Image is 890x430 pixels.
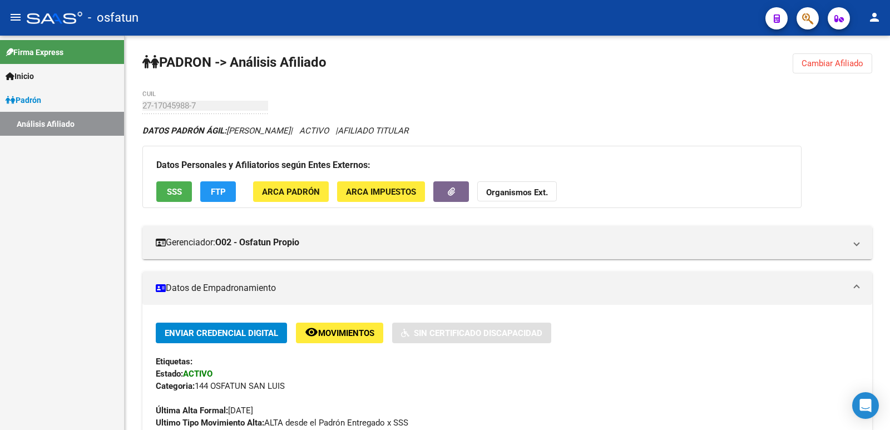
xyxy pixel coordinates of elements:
[338,126,408,136] span: AFILIADO TITULAR
[414,328,542,338] span: Sin Certificado Discapacidad
[142,271,872,305] mat-expansion-panel-header: Datos de Empadronamiento
[337,181,425,202] button: ARCA Impuestos
[156,323,287,343] button: Enviar Credencial Digital
[253,181,329,202] button: ARCA Padrón
[142,226,872,259] mat-expansion-panel-header: Gerenciador:O02 - Osfatun Propio
[486,187,548,197] strong: Organismos Ext.
[793,53,872,73] button: Cambiar Afiliado
[215,236,299,249] strong: O02 - Osfatun Propio
[142,126,290,136] span: [PERSON_NAME]
[156,357,192,367] strong: Etiquetas:
[142,126,226,136] strong: DATOS PADRÓN ÁGIL:
[262,187,320,197] span: ARCA Padrón
[156,380,859,392] div: 144 OSFATUN SAN LUIS
[6,46,63,58] span: Firma Express
[156,157,788,173] h3: Datos Personales y Afiliatorios según Entes Externos:
[156,406,253,416] span: [DATE]
[477,181,557,202] button: Organismos Ext.
[868,11,881,24] mat-icon: person
[200,181,236,202] button: FTP
[6,94,41,106] span: Padrón
[852,392,879,419] div: Open Intercom Messenger
[88,6,139,30] span: - osfatun
[9,11,22,24] mat-icon: menu
[156,181,192,202] button: SSS
[142,55,327,70] strong: PADRON -> Análisis Afiliado
[156,236,845,249] mat-panel-title: Gerenciador:
[392,323,551,343] button: Sin Certificado Discapacidad
[6,70,34,82] span: Inicio
[802,58,863,68] span: Cambiar Afiliado
[183,369,212,379] strong: ACTIVO
[156,406,228,416] strong: Última Alta Formal:
[296,323,383,343] button: Movimientos
[165,328,278,338] span: Enviar Credencial Digital
[156,282,845,294] mat-panel-title: Datos de Empadronamiento
[346,187,416,197] span: ARCA Impuestos
[156,381,195,391] strong: Categoria:
[305,325,318,339] mat-icon: remove_red_eye
[318,328,374,338] span: Movimientos
[156,418,408,428] span: ALTA desde el Padrón Entregado x SSS
[142,126,408,136] i: | ACTIVO |
[167,187,182,197] span: SSS
[156,418,264,428] strong: Ultimo Tipo Movimiento Alta:
[211,187,226,197] span: FTP
[156,369,183,379] strong: Estado:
